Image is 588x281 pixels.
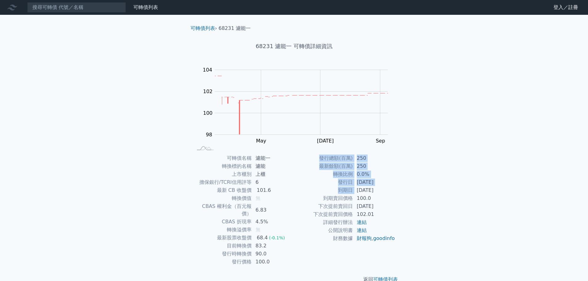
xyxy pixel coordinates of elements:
td: 83.2 [252,242,294,250]
td: 6.83 [252,202,294,218]
span: (-0.1%) [269,235,285,240]
td: 目前轉換價 [193,242,252,250]
tspan: 98 [206,132,212,138]
td: CBAS 權利金（百元報價） [193,202,252,218]
h1: 68231 濾能一 可轉債詳細資訊 [186,42,403,51]
td: 102.01 [353,210,395,218]
td: 4.5% [252,218,294,226]
td: 濾能一 [252,154,294,162]
g: Chart [200,67,397,144]
a: 連結 [357,219,367,225]
a: 可轉債列表 [190,25,215,31]
td: 最新 CB 收盤價 [193,186,252,194]
td: [DATE] [353,186,395,194]
div: 101.6 [256,187,272,194]
td: 轉換比例 [294,170,353,178]
tspan: May [256,138,266,144]
a: 財報狗 [357,235,372,241]
td: 0.0% [353,170,395,178]
span: 無 [256,227,261,233]
td: 轉換標的名稱 [193,162,252,170]
td: 轉換溢價率 [193,226,252,234]
tspan: 104 [203,67,212,73]
a: goodinfo [373,235,395,241]
td: 100.0 [353,194,395,202]
td: 發行總額(百萬) [294,154,353,162]
a: 可轉債列表 [133,4,158,10]
td: 上櫃 [252,170,294,178]
td: 下次提前賣回日 [294,202,353,210]
a: 登入／註冊 [548,2,583,12]
td: [DATE] [353,202,395,210]
td: 6 [252,178,294,186]
td: 到期日 [294,186,353,194]
input: 搜尋可轉債 代號／名稱 [27,2,126,13]
td: 100.0 [252,258,294,266]
td: 公開說明書 [294,226,353,234]
td: [DATE] [353,178,395,186]
td: 發行日 [294,178,353,186]
li: › [190,25,217,32]
td: 250 [353,154,395,162]
td: 濾能 [252,162,294,170]
td: 250 [353,162,395,170]
a: 連結 [357,227,367,233]
td: 發行時轉換價 [193,250,252,258]
td: 最新餘額(百萬) [294,162,353,170]
td: 最新股票收盤價 [193,234,252,242]
td: 下次提前賣回價格 [294,210,353,218]
tspan: Sep [376,138,385,144]
td: 90.0 [252,250,294,258]
td: 擔保銀行/TCRI信用評等 [193,178,252,186]
div: 68.4 [256,234,269,242]
tspan: 102 [203,89,213,94]
td: 上市櫃別 [193,170,252,178]
td: CBAS 折現率 [193,218,252,226]
span: 無 [256,195,261,201]
td: 到期賣回價格 [294,194,353,202]
td: , [353,234,395,242]
tspan: [DATE] [317,138,334,144]
td: 詳細發行辦法 [294,218,353,226]
td: 發行價格 [193,258,252,266]
td: 轉換價值 [193,194,252,202]
td: 可轉債名稱 [193,154,252,162]
tspan: 100 [203,110,213,116]
li: 68231 濾能一 [219,25,251,32]
td: 財務數據 [294,234,353,242]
